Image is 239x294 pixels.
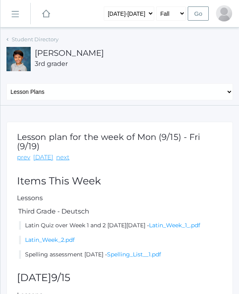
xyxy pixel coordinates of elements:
h5: Third Grade - Deutsch [17,208,222,215]
a: Spelling_List__1.pdf [107,251,161,258]
div: Owen Zeller [6,47,31,71]
h1: Lesson plan for the week of Mon (9/15) - Fri (9/19) [17,132,222,151]
a: next [56,153,69,162]
li: Latin Quiz over Week 1 and 2 [DATE][DATE] - [19,221,222,230]
a: Student Directory [12,36,59,42]
a: prev [17,153,30,162]
div: 3rd grader [35,59,104,69]
a: Latin_Week_1_.pdf [149,222,200,229]
h5: Lessons [17,195,222,202]
h2: [DATE] [17,272,222,283]
span: 9/15 [51,271,70,283]
div: Bradley Zeller [216,5,232,21]
li: Spelling assessment [DATE] - [19,250,222,259]
a: [DATE] [33,153,53,162]
div: [PERSON_NAME] [35,47,104,59]
h2: Items This Week [17,176,222,187]
input: Go [188,6,209,21]
a: Latin_Week_2.pdf [25,236,75,243]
